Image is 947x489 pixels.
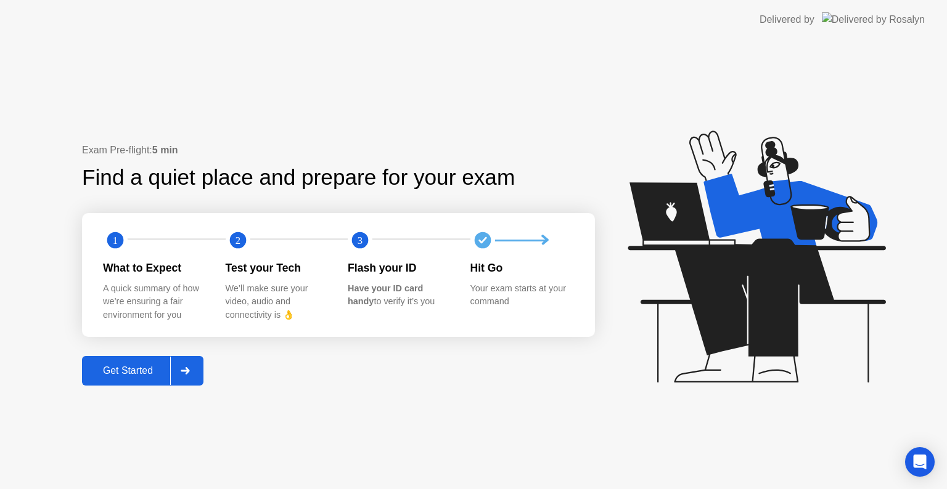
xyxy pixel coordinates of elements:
div: Delivered by [760,12,814,27]
b: 5 min [152,145,178,155]
div: Open Intercom Messenger [905,447,935,477]
img: Delivered by Rosalyn [822,12,925,26]
div: to verify it’s you [348,282,451,309]
div: Get Started [86,365,170,376]
div: Flash your ID [348,260,451,276]
div: We’ll make sure your video, audio and connectivity is 👌 [226,282,329,322]
div: A quick summary of how we’re ensuring a fair environment for you [103,282,206,322]
div: Test your Tech [226,260,329,276]
text: 2 [235,235,240,246]
div: Your exam starts at your command [470,282,573,309]
div: What to Expect [103,260,206,276]
text: 1 [113,235,118,246]
div: Exam Pre-flight: [82,143,595,158]
b: Have your ID card handy [348,283,423,307]
div: Find a quiet place and prepare for your exam [82,161,517,194]
div: Hit Go [470,260,573,276]
button: Get Started [82,356,203,386]
text: 3 [358,235,363,246]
